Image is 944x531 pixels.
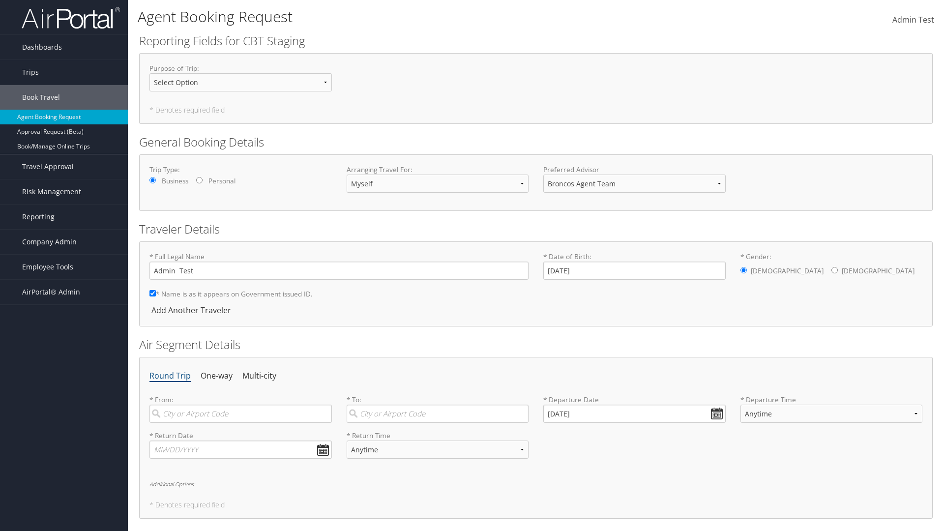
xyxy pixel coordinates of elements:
label: Trip Type: [149,165,332,175]
label: [DEMOGRAPHIC_DATA] [842,262,914,280]
span: Reporting [22,205,55,229]
label: * To: [347,395,529,423]
li: Multi-city [242,367,276,385]
h6: Additional Options: [149,481,922,487]
h2: Reporting Fields for CBT Staging [139,32,933,49]
a: Admin Test [892,5,934,35]
h1: Agent Booking Request [138,6,669,27]
h2: Air Segment Details [139,336,933,353]
label: Arranging Travel For: [347,165,529,175]
span: Travel Approval [22,154,74,179]
input: * Full Legal Name [149,262,529,280]
label: * Return Time [347,431,529,441]
input: MM/DD/YYYY [543,405,726,423]
input: MM/DD/YYYY [149,441,332,459]
label: * Date of Birth: [543,252,726,280]
span: AirPortal® Admin [22,280,80,304]
span: Employee Tools [22,255,73,279]
label: * Departure Date [543,395,726,405]
h5: * Denotes required field [149,501,922,508]
div: Add Another Traveler [149,304,236,316]
span: Admin Test [892,14,934,25]
input: City or Airport Code [347,405,529,423]
label: Preferred Advisor [543,165,726,175]
img: airportal-logo.png [22,6,120,29]
label: [DEMOGRAPHIC_DATA] [751,262,824,280]
span: Book Travel [22,85,60,110]
input: * Gender:[DEMOGRAPHIC_DATA][DEMOGRAPHIC_DATA] [740,267,747,273]
input: * Gender:[DEMOGRAPHIC_DATA][DEMOGRAPHIC_DATA] [831,267,838,273]
label: * Name is as it appears on Government issued ID. [149,285,313,303]
label: * Gender: [740,252,923,281]
h2: Traveler Details [139,221,933,237]
select: * Departure Time [740,405,923,423]
li: One-way [201,367,233,385]
h5: * Denotes required field [149,107,922,114]
span: Risk Management [22,179,81,204]
h2: General Booking Details [139,134,933,150]
input: * Name is as it appears on Government issued ID. [149,290,156,296]
li: Round Trip [149,367,191,385]
label: Business [162,176,188,186]
label: Purpose of Trip : [149,63,332,99]
label: * From: [149,395,332,423]
span: Company Admin [22,230,77,254]
label: * Departure Time [740,395,923,431]
label: * Full Legal Name [149,252,529,280]
input: City or Airport Code [149,405,332,423]
span: Dashboards [22,35,62,59]
span: Trips [22,60,39,85]
label: Personal [208,176,236,186]
label: * Return Date [149,431,332,441]
select: Purpose of Trip: [149,73,332,91]
input: * Date of Birth: [543,262,726,280]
